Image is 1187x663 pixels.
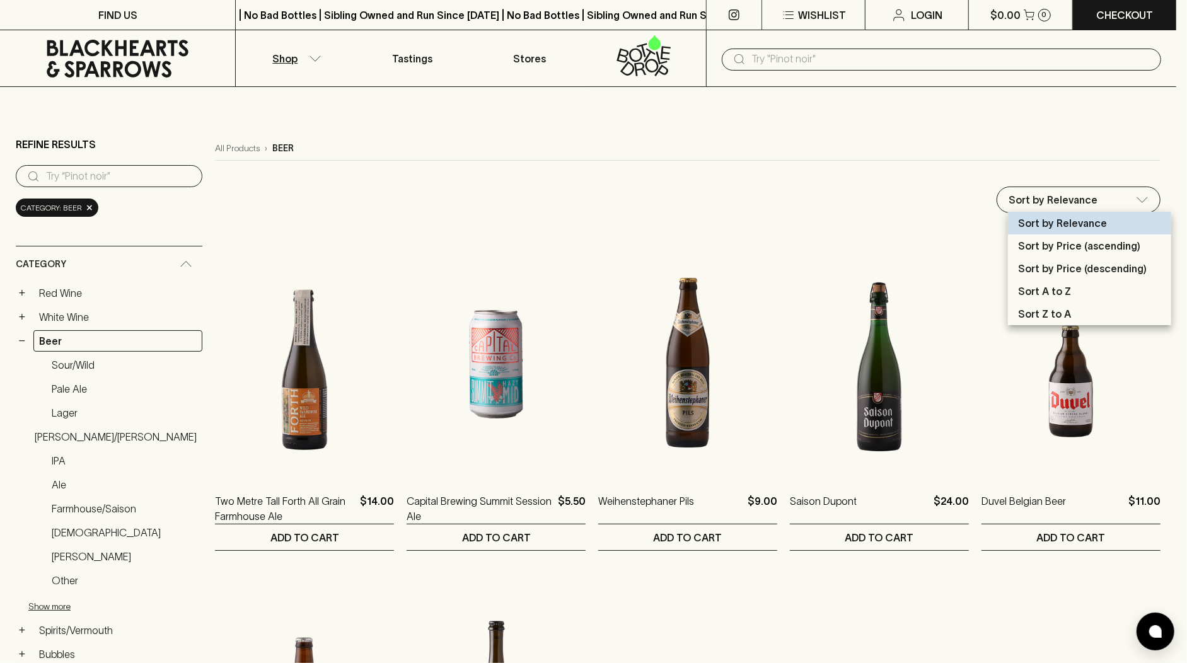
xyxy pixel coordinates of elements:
p: Sort by Relevance [1018,216,1107,231]
p: Sort by Price (descending) [1018,261,1147,276]
img: bubble-icon [1149,625,1162,638]
p: Sort A to Z [1018,284,1071,299]
p: Sort by Price (ascending) [1018,238,1140,253]
p: Sort Z to A [1018,306,1071,321]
